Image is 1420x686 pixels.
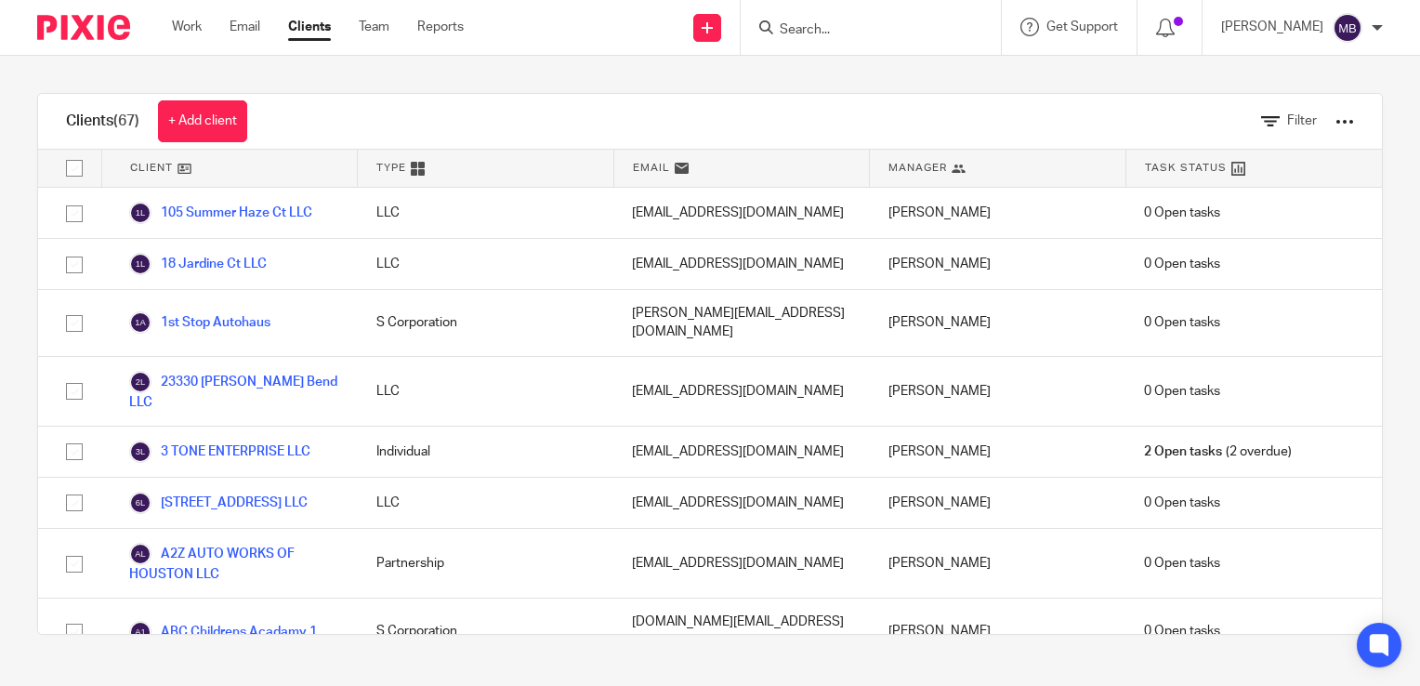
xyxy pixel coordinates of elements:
[358,478,614,528] div: LLC
[417,18,464,36] a: Reports
[129,371,151,393] img: svg%3E
[1144,442,1222,461] span: 2 Open tasks
[113,113,139,128] span: (67)
[129,311,270,334] a: 1st Stop Autohaus
[129,311,151,334] img: svg%3E
[172,18,202,36] a: Work
[1144,313,1220,332] span: 0 Open tasks
[358,188,614,238] div: LLC
[358,599,614,665] div: S Corporation
[1144,442,1291,461] span: (2 overdue)
[358,239,614,289] div: LLC
[870,239,1126,289] div: [PERSON_NAME]
[1144,622,1220,640] span: 0 Open tasks
[1046,20,1118,33] span: Get Support
[129,253,267,275] a: 18 Jardine Ct LLC
[358,290,614,356] div: S Corporation
[1144,382,1220,401] span: 0 Open tasks
[129,202,151,224] img: svg%3E
[288,18,331,36] a: Clients
[358,357,614,426] div: LLC
[870,290,1126,356] div: [PERSON_NAME]
[129,621,317,643] a: ABC Childrens Acadamy 1
[870,188,1126,238] div: [PERSON_NAME]
[613,357,870,426] div: [EMAIL_ADDRESS][DOMAIN_NAME]
[888,160,947,176] span: Manager
[613,529,870,598] div: [EMAIL_ADDRESS][DOMAIN_NAME]
[1221,18,1323,36] p: [PERSON_NAME]
[870,529,1126,598] div: [PERSON_NAME]
[129,441,151,463] img: svg%3E
[158,100,247,142] a: + Add client
[129,543,339,584] a: A2Z AUTO WORKS OF HOUSTON LLC
[613,599,870,665] div: [DOMAIN_NAME][EMAIL_ADDRESS][DOMAIN_NAME]
[613,188,870,238] div: [EMAIL_ADDRESS][DOMAIN_NAME]
[870,357,1126,426] div: [PERSON_NAME]
[57,151,92,186] input: Select all
[129,621,151,643] img: svg%3E
[129,202,312,224] a: 105 Summer Haze Ct LLC
[613,239,870,289] div: [EMAIL_ADDRESS][DOMAIN_NAME]
[37,15,130,40] img: Pixie
[870,427,1126,477] div: [PERSON_NAME]
[230,18,260,36] a: Email
[129,492,308,514] a: [STREET_ADDRESS] LLC
[1144,494,1220,512] span: 0 Open tasks
[1144,255,1220,273] span: 0 Open tasks
[129,441,310,463] a: 3 TONE ENTERPRISE LLC
[1333,13,1362,43] img: svg%3E
[129,492,151,514] img: svg%3E
[130,160,173,176] span: Client
[129,253,151,275] img: svg%3E
[359,18,389,36] a: Team
[870,478,1126,528] div: [PERSON_NAME]
[358,529,614,598] div: Partnership
[778,22,945,39] input: Search
[633,160,670,176] span: Email
[613,290,870,356] div: [PERSON_NAME][EMAIL_ADDRESS][DOMAIN_NAME]
[870,599,1126,665] div: [PERSON_NAME]
[613,427,870,477] div: [EMAIL_ADDRESS][DOMAIN_NAME]
[1287,114,1317,127] span: Filter
[1144,204,1220,222] span: 0 Open tasks
[129,543,151,565] img: svg%3E
[66,112,139,131] h1: Clients
[358,427,614,477] div: Individual
[613,478,870,528] div: [EMAIL_ADDRESS][DOMAIN_NAME]
[129,371,339,412] a: 23330 [PERSON_NAME] Bend LLC
[1145,160,1227,176] span: Task Status
[1144,554,1220,573] span: 0 Open tasks
[376,160,406,176] span: Type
